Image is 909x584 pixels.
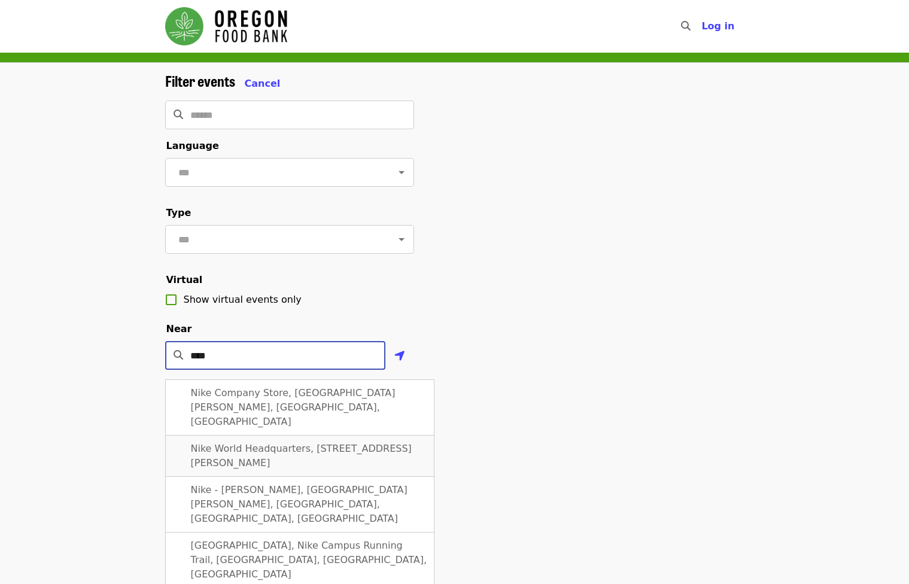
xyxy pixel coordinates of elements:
[681,20,691,32] i: search icon
[385,342,414,371] button: Use my location
[184,294,302,305] span: Show virtual events only
[191,484,408,524] span: Nike - [PERSON_NAME], [GEOGRAPHIC_DATA][PERSON_NAME], [GEOGRAPHIC_DATA], [GEOGRAPHIC_DATA], [GEOG...
[393,231,410,248] button: Open
[190,101,414,129] input: Search
[166,323,192,334] span: Near
[191,443,412,469] span: Nike World Headquarters, [STREET_ADDRESS][PERSON_NAME]
[245,77,281,91] button: Cancel
[165,70,235,91] span: Filter events
[166,274,203,285] span: Virtual
[166,207,191,218] span: Type
[190,341,385,370] input: Location
[394,349,405,363] i: location-arrow icon
[166,140,219,151] span: Language
[245,78,281,89] span: Cancel
[393,164,410,181] button: Open
[692,14,744,38] button: Log in
[701,20,734,32] span: Log in
[698,12,707,41] input: Search
[165,7,287,45] img: Oregon Food Bank - Home
[191,540,427,580] span: [GEOGRAPHIC_DATA], Nike Campus Running Trail, [GEOGRAPHIC_DATA], [GEOGRAPHIC_DATA], [GEOGRAPHIC_D...
[191,387,396,427] span: Nike Company Store, [GEOGRAPHIC_DATA][PERSON_NAME], [GEOGRAPHIC_DATA], [GEOGRAPHIC_DATA]
[174,109,183,120] i: search icon
[174,349,183,361] i: search icon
